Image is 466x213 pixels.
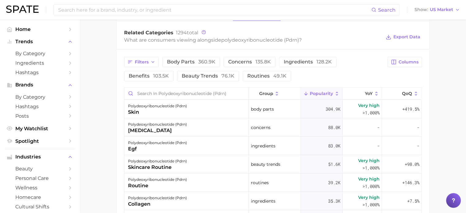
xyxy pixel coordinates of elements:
[182,74,234,78] span: beauty trends
[316,59,332,65] span: 128.2k
[5,124,75,133] a: My Watchlist
[407,197,419,205] span: +7.5%
[128,182,187,189] div: routine
[15,60,64,66] span: Ingredients
[128,176,187,183] div: polydeoxyribonucleotide (pdrn)
[5,111,75,121] a: Posts
[5,152,75,162] button: Industries
[5,68,75,77] a: Hashtags
[413,6,461,14] button: ShowUS Market
[124,137,422,155] button: polydeoxyribonucleotide (pdrn)egfingredients83.0k--
[388,57,422,67] button: Columns
[128,108,187,116] div: skin
[402,91,412,96] span: QoQ
[124,30,173,36] span: Related Categories
[301,88,343,100] button: Popularity
[362,110,380,116] span: >1,000%
[251,179,269,186] span: routines
[415,8,428,11] span: Show
[128,127,187,134] div: [MEDICAL_DATA]
[384,33,422,41] button: Export Data
[362,165,380,171] span: >1,000%
[15,166,64,172] span: beauty
[222,73,234,79] span: 76.1k
[135,59,149,65] span: Filters
[5,173,75,183] a: personal care
[358,194,380,201] span: Very high
[259,91,273,96] span: group
[15,113,64,119] span: Posts
[247,74,286,78] span: routines
[328,124,340,131] span: 88.0k
[5,92,75,102] a: by Category
[377,124,380,131] span: -
[124,173,422,192] button: polydeoxyribonucleotide (pdrn)routineroutines39.2kVery high>1,000%+146.3%
[362,183,380,189] span: >1,000%
[251,124,271,131] span: concerns
[5,49,75,58] a: by Category
[176,30,187,36] span: 1294
[256,59,271,65] span: 135.8k
[430,8,453,11] span: US Market
[5,37,75,46] button: Trends
[128,200,187,208] div: collagen
[5,202,75,211] a: cultural shifts
[176,30,198,36] span: total
[5,25,75,34] a: Home
[128,194,187,202] div: polydeoxyribonucleotide (pdrn)
[365,91,373,96] span: YoY
[5,136,75,146] a: Spotlight
[128,102,187,110] div: polydeoxyribonucleotide (pdrn)
[167,59,215,64] span: body parts
[228,59,271,64] span: concerns
[124,155,422,173] button: polydeoxyribonucleotide (pdrn)skincare routinebeauty trends51.6kVery high>1,000%+98.0%
[343,88,382,100] button: YoY
[358,157,380,164] span: Very high
[404,161,419,168] span: +98.0%
[15,26,64,32] span: Home
[273,73,286,79] span: 49.1k
[153,73,169,79] span: 103.5k
[5,192,75,202] a: homecare
[129,74,169,78] span: benefits
[128,145,187,153] div: egf
[128,158,187,165] div: polydeoxyribonucleotide (pdrn)
[198,59,215,65] span: 360.9k
[328,197,340,205] span: 35.3k
[15,51,64,56] span: by Category
[417,124,419,131] span: -
[15,154,64,160] span: Industries
[251,105,274,113] span: body parts
[5,58,75,68] a: Ingredients
[128,121,187,128] div: polydeoxyribonucleotide (pdrn)
[5,164,75,173] a: beauty
[5,183,75,192] a: wellness
[6,6,39,13] img: SPATE
[15,104,64,109] span: Hashtags
[15,138,64,144] span: Spotlight
[15,82,64,88] span: Brands
[15,194,64,200] span: homecare
[325,105,340,113] span: 304.9k
[124,88,248,99] input: Search in polydeoxyribonucleotide (pdrn)
[221,37,299,43] span: polydeoxyribonucleotide (pdrn)
[417,142,419,150] span: -
[15,70,64,75] span: Hashtags
[284,59,332,64] span: ingredients
[58,5,371,15] input: Search here for a brand, industry, or ingredient
[402,105,419,113] span: +419.5%
[5,80,75,89] button: Brands
[328,179,340,186] span: 39.2k
[15,204,64,210] span: cultural shifts
[358,175,380,183] span: Very high
[393,34,420,40] span: Export Data
[251,161,280,168] span: beauty trends
[15,39,64,44] span: Trends
[15,94,64,100] span: by Category
[249,88,301,100] button: group
[5,102,75,111] a: Hashtags
[124,57,159,67] button: Filters
[15,175,64,181] span: personal care
[124,192,422,210] button: polydeoxyribonucleotide (pdrn)collageningredients35.3kVery high>1,000%+7.5%
[128,139,187,146] div: polydeoxyribonucleotide (pdrn)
